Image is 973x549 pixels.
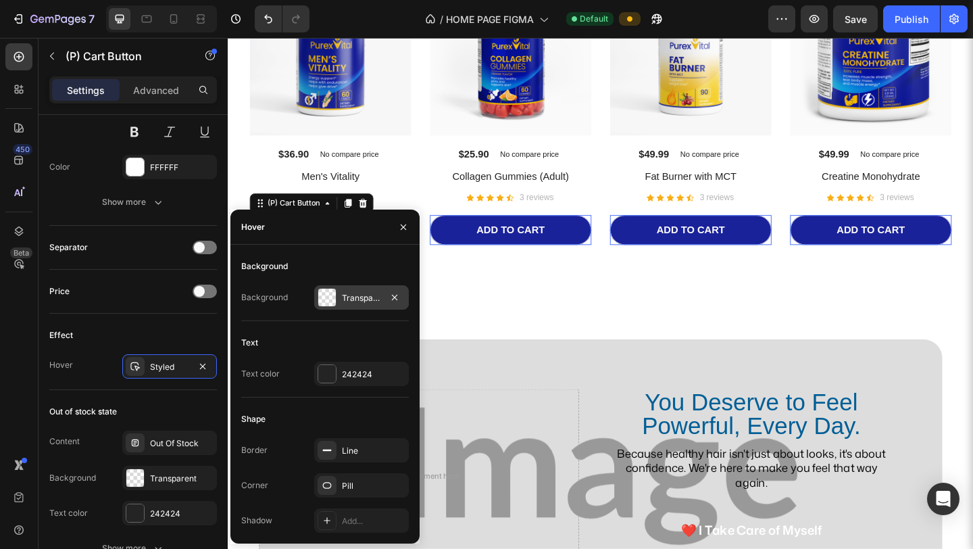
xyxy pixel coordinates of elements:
[150,508,214,520] div: 242424
[74,201,149,217] div: ADD TO CART
[150,361,189,373] div: Styled
[895,12,928,26] div: Publish
[927,483,959,515] div: Open Intercom Messenger
[466,201,541,217] div: ADD TO CART
[49,435,80,448] div: Content
[150,162,214,174] div: FFFFFF
[122,167,159,181] p: 3 reviews
[241,515,272,527] div: Shadow
[150,473,214,485] div: Transparent
[445,117,481,136] div: $49.99
[241,221,265,233] div: Hover
[241,337,258,349] div: Text
[342,445,405,457] div: Line
[492,122,556,130] p: No compare price
[5,5,101,32] button: 7
[241,368,280,380] div: Text color
[49,285,70,297] div: Price
[100,122,164,130] p: No compare price
[41,174,103,186] div: (P) Cart Button
[241,260,288,272] div: Background
[845,14,867,25] span: Save
[440,12,443,26] span: /
[709,167,747,181] p: 3 reviews
[612,141,787,160] h2: Creatine Monohydrate
[241,479,268,492] div: Corner
[49,406,117,418] div: Out of stock state
[662,201,737,217] div: ADD TO CART
[270,201,345,217] div: ADD TO CART
[416,193,591,225] button: ADD TO CART
[49,472,96,484] div: Background
[883,5,940,32] button: Publish
[24,193,199,225] button: ADD TO CART
[241,291,288,304] div: Background
[102,195,165,209] div: Show more
[688,122,752,130] p: No compare price
[255,5,309,32] div: Undo/Redo
[150,437,214,450] div: Out Of Stock
[228,38,973,549] iframe: Design area
[296,122,360,130] p: No compare price
[10,247,32,258] div: Beta
[580,13,608,25] span: Default
[514,167,551,181] p: 3 reviews
[446,12,534,26] span: HOME PAGE FIGMA
[67,83,105,97] p: Settings
[133,83,179,97] p: Advanced
[833,5,878,32] button: Save
[342,292,381,304] div: Transparent
[220,141,395,160] h2: Collagen Gummies (Adult)
[24,141,199,160] h2: Men's Vitality
[66,48,180,64] p: (P) Cart Button
[417,444,722,492] p: Because healthy hair isn't just about looks, it's about confidence. We're here to make you feel t...
[318,167,355,181] p: 3 reviews
[180,471,252,482] div: Drop element here
[49,507,88,519] div: Text color
[402,382,737,436] h2: You Deserve to Feel Powerful, Every Day.
[612,193,787,225] button: ADD TO CART
[342,368,405,381] div: 242424
[241,413,266,425] div: Shape
[416,141,591,160] h2: Fat Burner with MCT
[89,11,95,27] p: 7
[49,241,88,254] div: Separator
[49,359,73,371] div: Hover
[241,444,268,456] div: Border
[49,161,70,173] div: Color
[641,117,677,136] div: $49.99
[49,329,73,341] div: Effect
[49,190,217,214] button: Show more
[342,515,405,527] div: Add...
[53,117,89,136] div: $36.90
[249,117,285,136] div: $25.90
[220,193,395,225] button: ADD TO CART
[13,144,32,155] div: 450
[342,480,405,492] div: Pill
[493,523,646,547] p: ❤️ I Take Care of Myself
